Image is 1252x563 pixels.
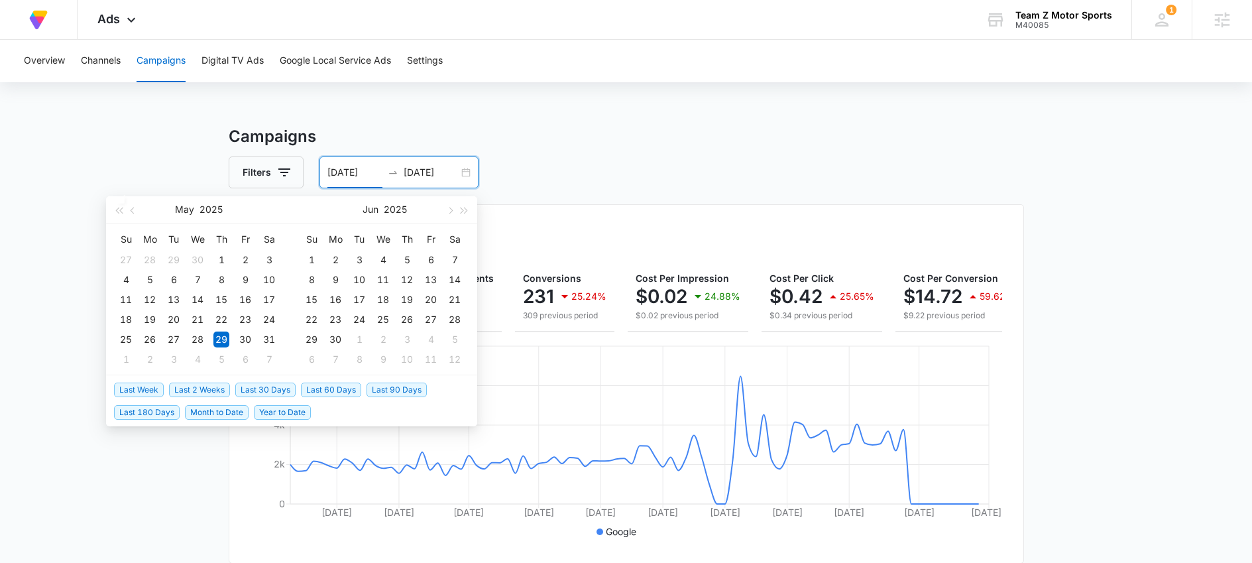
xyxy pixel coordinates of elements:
[300,270,323,290] td: 2025-06-08
[1166,5,1176,15] span: 1
[351,292,367,308] div: 17
[162,330,186,349] td: 2025-05-27
[185,405,249,420] span: Month to Date
[375,252,391,268] div: 4
[142,272,158,288] div: 5
[237,332,253,347] div: 30
[138,310,162,330] td: 2025-05-19
[323,349,347,369] td: 2025-07-07
[419,330,443,349] td: 2025-07-04
[166,312,182,328] div: 20
[300,290,323,310] td: 2025-06-15
[300,310,323,330] td: 2025-06-22
[383,507,414,518] tspan: [DATE]
[970,507,1001,518] tspan: [DATE]
[257,229,281,250] th: Sa
[395,270,419,290] td: 2025-06-12
[209,229,233,250] th: Th
[213,351,229,367] div: 5
[213,272,229,288] div: 8
[186,290,209,310] td: 2025-05-14
[636,273,729,284] span: Cost Per Impression
[648,507,678,518] tspan: [DATE]
[1015,21,1112,30] div: account id
[395,349,419,369] td: 2025-07-10
[300,330,323,349] td: 2025-06-29
[351,351,367,367] div: 8
[388,167,398,178] span: swap-right
[323,330,347,349] td: 2025-06-30
[190,252,205,268] div: 30
[443,290,467,310] td: 2025-06-21
[903,273,998,284] span: Cost Per Conversion
[347,349,371,369] td: 2025-07-08
[347,270,371,290] td: 2025-06-10
[229,125,1024,149] h3: Campaigns
[190,292,205,308] div: 14
[371,270,395,290] td: 2025-06-11
[447,351,463,367] div: 12
[27,8,50,32] img: Volusion
[261,272,277,288] div: 10
[261,252,277,268] div: 3
[201,40,264,82] button: Digital TV Ads
[138,229,162,250] th: Mo
[399,272,415,288] div: 12
[375,312,391,328] div: 25
[419,290,443,310] td: 2025-06-20
[300,229,323,250] th: Su
[233,250,257,270] td: 2025-05-02
[347,290,371,310] td: 2025-06-17
[235,383,296,397] span: Last 30 Days
[903,310,1015,322] p: $9.22 previous period
[419,310,443,330] td: 2025-06-27
[138,330,162,349] td: 2025-05-26
[423,272,439,288] div: 13
[114,383,164,397] span: Last Week
[166,252,182,268] div: 29
[24,40,65,82] button: Overview
[423,351,439,367] div: 11
[142,332,158,347] div: 26
[190,272,205,288] div: 7
[709,507,740,518] tspan: [DATE]
[327,332,343,347] div: 30
[162,270,186,290] td: 2025-05-06
[142,252,158,268] div: 28
[399,351,415,367] div: 10
[453,507,484,518] tspan: [DATE]
[114,330,138,349] td: 2025-05-25
[367,383,427,397] span: Last 90 Days
[118,351,134,367] div: 1
[209,290,233,310] td: 2025-05-15
[261,351,277,367] div: 7
[323,290,347,310] td: 2025-06-16
[399,292,415,308] div: 19
[523,286,554,307] p: 231
[169,383,230,397] span: Last 2 Weeks
[399,312,415,328] div: 26
[327,312,343,328] div: 23
[175,196,194,223] button: May
[118,332,134,347] div: 25
[300,250,323,270] td: 2025-06-01
[840,292,874,301] p: 25.65%
[114,405,180,420] span: Last 180 Days
[371,250,395,270] td: 2025-06-04
[186,250,209,270] td: 2025-04-30
[186,270,209,290] td: 2025-05-07
[237,252,253,268] div: 2
[327,252,343,268] div: 2
[261,292,277,308] div: 17
[447,332,463,347] div: 5
[375,272,391,288] div: 11
[190,351,205,367] div: 4
[162,290,186,310] td: 2025-05-13
[186,349,209,369] td: 2025-06-04
[213,252,229,268] div: 1
[257,330,281,349] td: 2025-05-31
[571,292,606,301] p: 25.24%
[233,270,257,290] td: 2025-05-09
[142,351,158,367] div: 2
[443,229,467,250] th: Sa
